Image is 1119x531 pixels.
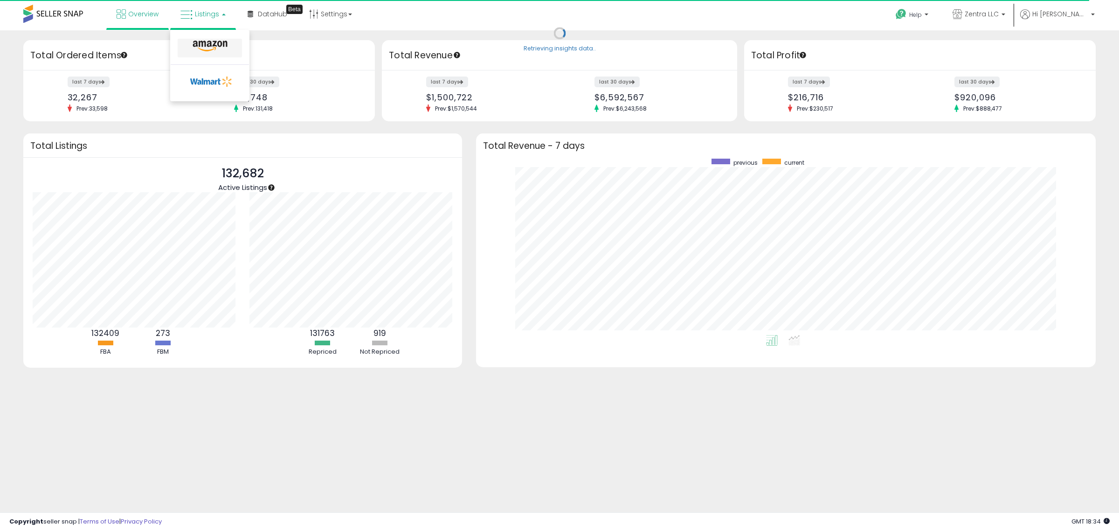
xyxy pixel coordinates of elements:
[30,142,455,149] h3: Total Listings
[1020,9,1095,30] a: Hi [PERSON_NAME]
[733,159,758,167] span: previous
[373,328,386,339] b: 919
[954,77,1000,87] label: last 30 days
[218,165,267,182] p: 132,682
[77,348,133,356] div: FBA
[524,45,596,53] div: Retrieving insights data..
[788,77,830,87] label: last 7 days
[238,105,277,112] span: Prev: 131,418
[1032,9,1088,19] span: Hi [PERSON_NAME]
[234,77,279,87] label: last 30 days
[792,105,838,112] span: Prev: $230,517
[599,105,651,112] span: Prev: $6,243,568
[426,77,468,87] label: last 7 days
[788,92,913,102] div: $216,716
[135,348,191,356] div: FBM
[128,9,159,19] span: Overview
[295,348,351,356] div: Repriced
[72,105,112,112] span: Prev: 33,598
[959,105,1007,112] span: Prev: $888,477
[68,92,193,102] div: 32,267
[594,77,640,87] label: last 30 days
[453,51,461,59] div: Tooltip anchor
[799,51,807,59] div: Tooltip anchor
[156,328,170,339] b: 273
[888,1,938,30] a: Help
[594,92,721,102] div: $6,592,567
[310,328,335,339] b: 131763
[895,8,907,20] i: Get Help
[430,105,482,112] span: Prev: $1,570,544
[352,348,408,356] div: Not Repriced
[234,92,359,102] div: 142,748
[426,92,553,102] div: $1,500,722
[784,159,804,167] span: current
[267,183,276,192] div: Tooltip anchor
[195,9,219,19] span: Listings
[751,49,1089,62] h3: Total Profit
[909,11,922,19] span: Help
[965,9,999,19] span: Zentra LLC
[91,328,119,339] b: 132409
[954,92,1079,102] div: $920,096
[258,9,287,19] span: DataHub
[218,182,267,192] span: Active Listings
[68,77,110,87] label: last 7 days
[30,49,368,62] h3: Total Ordered Items
[286,5,303,14] div: Tooltip anchor
[389,49,730,62] h3: Total Revenue
[120,51,128,59] div: Tooltip anchor
[483,142,1089,149] h3: Total Revenue - 7 days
